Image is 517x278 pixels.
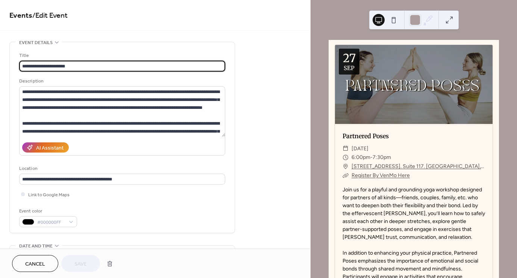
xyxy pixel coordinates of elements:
[19,242,53,250] span: Date and time
[32,8,68,23] span: / Edit Event
[370,153,373,162] span: -
[343,162,349,171] div: ​
[352,162,485,171] a: [STREET_ADDRESS]. Suite 117. [GEOGRAPHIC_DATA], [GEOGRAPHIC_DATA]
[352,153,370,162] span: 6:00pm
[12,255,58,272] button: Cancel
[343,52,356,64] div: 27
[343,144,349,153] div: ​
[9,8,32,23] a: Events
[343,171,349,180] div: ​
[343,132,389,140] a: Partnered Poses
[344,65,355,71] div: Sep
[19,52,224,60] div: Title
[343,153,349,162] div: ​
[19,165,224,173] div: Location
[352,172,410,179] a: Register By VenMo Here
[19,39,53,47] span: Event details
[28,191,70,199] span: Link to Google Maps
[25,260,45,268] span: Cancel
[37,218,65,226] span: #000000FF
[373,153,391,162] span: 7:30pm
[19,77,224,85] div: Description
[352,144,368,153] span: [DATE]
[36,144,64,152] div: AI Assistant
[19,207,76,215] div: Event color
[22,142,69,153] button: AI Assistant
